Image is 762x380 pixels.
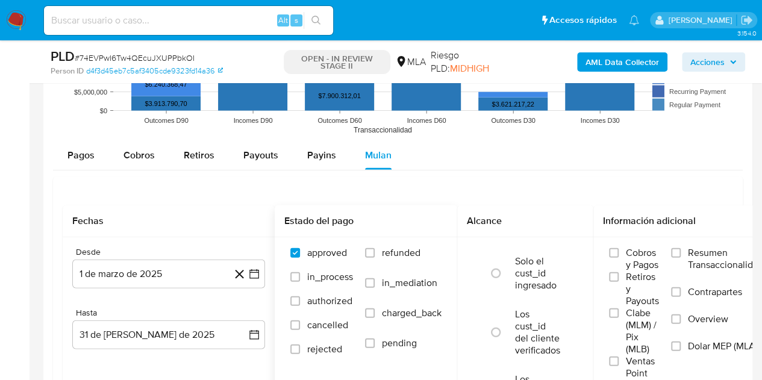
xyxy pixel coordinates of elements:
[278,14,288,26] span: Alt
[629,15,639,25] a: Notificaciones
[690,52,725,72] span: Acciones
[304,12,328,29] button: search-icon
[450,61,489,75] span: MIDHIGH
[86,66,223,76] a: d4f3d45eb7c5af3405cde9323fd14a36
[295,14,298,26] span: s
[668,14,736,26] p: nicolas.fernandezallen@mercadolibre.com
[737,28,756,38] span: 3.154.0
[740,14,753,26] a: Salir
[431,49,512,75] span: Riesgo PLD:
[44,13,333,28] input: Buscar usuario o caso...
[549,14,617,26] span: Accesos rápidos
[51,66,84,76] b: Person ID
[577,52,667,72] button: AML Data Collector
[284,50,390,74] p: OPEN - IN REVIEW STAGE II
[586,52,659,72] b: AML Data Collector
[51,46,75,66] b: PLD
[395,55,426,69] div: MLA
[75,52,195,64] span: # 74EVPwI6Tw4QEcuJXUPPbkOI
[682,52,745,72] button: Acciones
